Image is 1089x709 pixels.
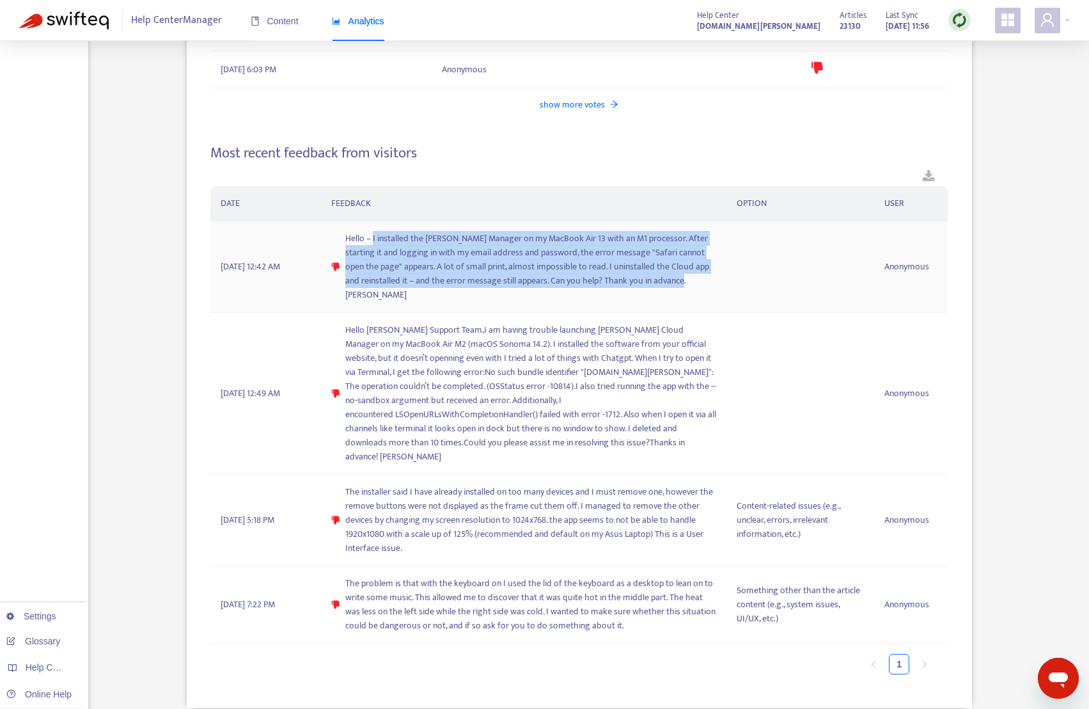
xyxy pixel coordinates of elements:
span: Hello – I installed the [PERSON_NAME] Manager on my MacBook Air 13 with an M1 processor. After st... [345,232,716,302]
span: Help Centers [26,662,78,673]
span: Content [251,16,299,26]
a: Settings [6,611,56,621]
span: [DATE] 6:03 PM [221,63,276,77]
span: appstore [1000,12,1015,28]
span: Analytics [332,16,384,26]
th: DATE [210,186,321,221]
span: [DATE] 12:42 AM [221,260,280,274]
span: [DATE] 12:49 AM [221,386,280,401]
span: dislike [331,516,340,525]
span: Help Center Manager [131,8,222,33]
span: book [251,17,260,26]
span: The installer said I have already installed on too many devices and I must remove one, however th... [345,485,716,555]
span: Last Sync [886,8,918,22]
span: dislike [811,61,824,74]
button: right [914,654,935,674]
span: Content-related issues (e.g., unclear, errors, irrelevant information, etc.) [737,499,864,541]
span: Articles [840,8,866,22]
span: Anonymous [884,598,929,612]
span: Something other than the article content (e.g., system issues, UI/UX, etc.) [737,584,864,626]
span: Anonymous [884,513,929,527]
strong: 23130 [840,19,861,33]
a: Online Help [6,689,72,699]
span: dislike [331,600,340,609]
a: Glossary [6,636,60,646]
span: left [870,660,877,668]
img: Swifteq [19,12,109,29]
iframe: メッセージングウィンドウの起動ボタン、進行中の会話 [1038,658,1079,699]
span: arrow-right [609,100,618,109]
li: Previous Page [863,654,884,674]
span: area-chart [332,17,341,26]
th: OPTION [726,186,874,221]
span: dislike [331,262,340,271]
button: left [863,654,884,674]
li: Next Page [914,654,935,674]
span: The problem is that with the keyboard on I used the lid of the keyboard as a desktop to lean on t... [345,577,716,633]
li: 1 [889,654,909,674]
a: [DOMAIN_NAME][PERSON_NAME] [697,19,820,33]
span: Anonymous [884,260,929,274]
img: sync.dc5367851b00ba804db3.png [952,12,968,28]
a: 1 [889,655,909,674]
span: right [921,660,928,668]
span: show more votes [540,98,605,111]
span: [DATE] 7:22 PM [221,598,275,612]
span: Anonymous [442,63,487,77]
strong: [DATE] 11:56 [886,19,929,33]
span: Help Center [697,8,739,22]
span: dislike [331,389,340,398]
span: [DATE] 5:18 PM [221,513,274,527]
th: FEEDBACK [321,186,726,221]
h4: Most recent feedback from visitors [210,145,948,162]
span: Anonymous [884,386,929,401]
th: USER [874,186,948,221]
span: Hello [PERSON_NAME] Support Team,I am having trouble launching [PERSON_NAME] Cloud Manager on my ... [345,323,716,464]
span: user [1040,12,1055,28]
